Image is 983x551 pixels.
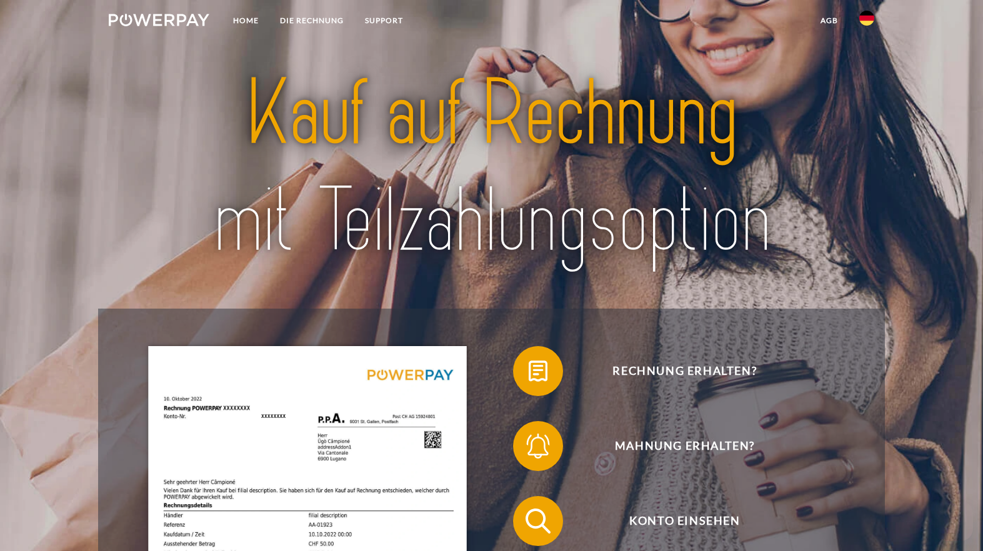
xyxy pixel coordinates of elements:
iframe: Schaltfläche zum Öffnen des Messaging-Fensters [933,501,973,541]
button: Mahnung erhalten? [513,421,838,471]
img: de [859,11,874,26]
button: Rechnung erhalten? [513,346,838,396]
img: qb_bill.svg [522,355,554,387]
span: Rechnung erhalten? [532,346,838,396]
a: SUPPORT [354,9,414,32]
span: Konto einsehen [532,496,838,546]
a: Home [222,9,269,32]
img: title-powerpay_de.svg [147,55,837,280]
a: DIE RECHNUNG [269,9,354,32]
span: Mahnung erhalten? [532,421,838,471]
img: qb_bell.svg [522,430,554,462]
img: qb_search.svg [522,505,554,537]
button: Konto einsehen [513,496,838,546]
img: logo-powerpay-white.svg [109,14,209,26]
a: agb [810,9,849,32]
